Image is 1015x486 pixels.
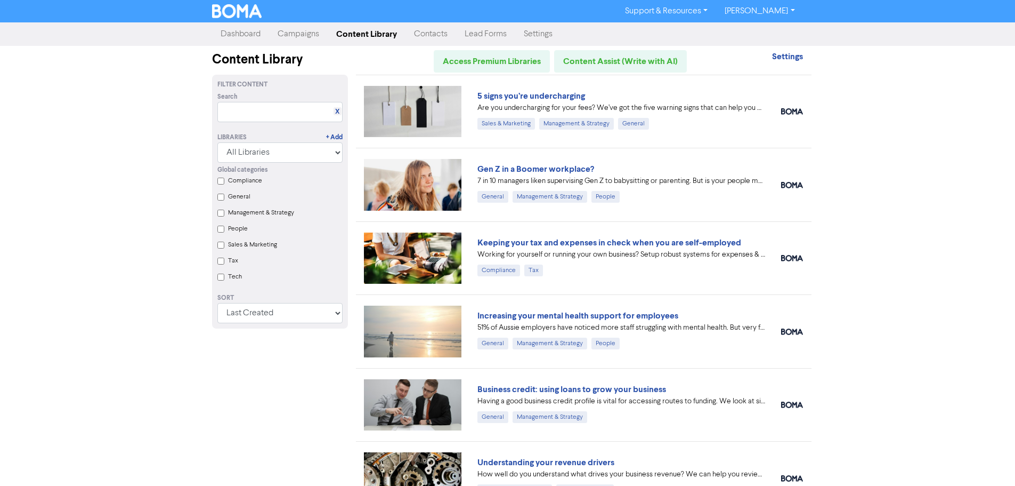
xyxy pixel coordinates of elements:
[781,255,803,261] img: boma_accounting
[618,118,649,130] div: General
[217,165,343,175] div: Global categories
[772,51,803,62] strong: Settings
[781,108,803,115] img: boma_accounting
[405,23,456,45] a: Contacts
[591,191,620,203] div: People
[456,23,515,45] a: Lead Forms
[217,92,238,102] span: Search
[217,133,247,142] div: Libraries
[513,411,587,423] div: Management & Strategy
[477,310,678,321] a: Increasing your mental health support for employees
[477,411,508,423] div: General
[513,191,587,203] div: Management & Strategy
[477,91,585,101] a: 5 signs you’re undercharging
[212,4,262,18] img: BOMA Logo
[477,469,765,480] div: How well do you understand what drives your business revenue? We can help you review your numbers...
[328,23,405,45] a: Content Library
[326,133,343,142] a: + Add
[524,265,543,276] div: Tax
[477,102,765,114] div: Are you undercharging for your fees? We’ve got the five warning signs that can help you diagnose ...
[554,50,687,73] a: Content Assist (Write with AI)
[591,338,620,349] div: People
[477,457,614,468] a: Understanding your revenue drivers
[515,23,561,45] a: Settings
[228,272,242,282] label: Tech
[477,396,765,407] div: Having a good business credit profile is vital for accessing routes to funding. We look at six di...
[616,3,716,20] a: Support & Resources
[477,176,765,187] div: 7 in 10 managers liken supervising Gen Z to babysitting or parenting. But is your people manageme...
[477,249,765,260] div: Working for yourself or running your own business? Setup robust systems for expenses & tax requir...
[217,80,343,90] div: Filter Content
[477,265,520,276] div: Compliance
[477,322,765,333] div: 51% of Aussie employers have noticed more staff struggling with mental health. But very few have ...
[781,182,803,188] img: boma
[716,3,803,20] a: [PERSON_NAME]
[228,176,262,186] label: Compliance
[434,50,550,73] a: Access Premium Libraries
[772,53,803,61] a: Settings
[212,50,348,69] div: Content Library
[228,224,248,234] label: People
[539,118,614,130] div: Management & Strategy
[228,240,277,250] label: Sales & Marketing
[781,402,803,408] img: boma
[513,338,587,349] div: Management & Strategy
[217,293,343,303] div: Sort
[881,371,1015,486] iframe: Chat Widget
[212,23,269,45] a: Dashboard
[781,475,803,482] img: boma_accounting
[269,23,328,45] a: Campaigns
[477,384,666,395] a: Business credit: using loans to grow your business
[477,191,508,203] div: General
[477,338,508,349] div: General
[228,192,250,202] label: General
[477,237,741,248] a: Keeping your tax and expenses in check when you are self-employed
[228,256,238,266] label: Tax
[228,208,294,218] label: Management & Strategy
[477,164,594,174] a: Gen Z in a Boomer workplace?
[335,108,339,116] a: X
[477,118,535,130] div: Sales & Marketing
[781,329,803,335] img: boma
